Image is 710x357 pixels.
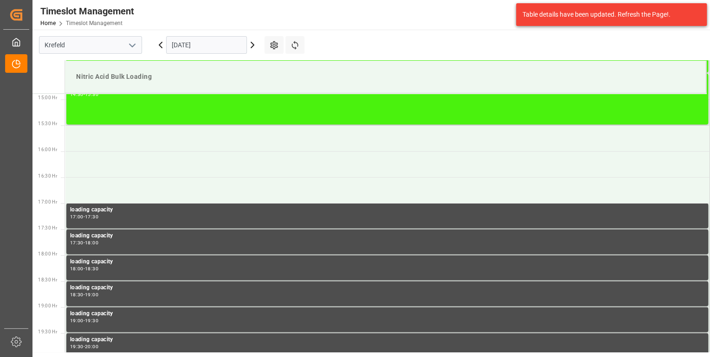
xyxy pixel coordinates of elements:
[38,199,57,204] span: 17:00 Hr
[85,214,98,218] div: 17:30
[72,68,698,85] div: Nitric Acid Bulk Loading
[70,214,84,218] div: 17:00
[84,240,85,244] div: -
[70,266,84,270] div: 18:00
[70,318,84,322] div: 19:00
[40,20,56,26] a: Home
[70,335,704,344] div: loading capacity
[85,344,98,348] div: 20:00
[38,173,57,178] span: 16:30 Hr
[70,205,704,214] div: loading capacity
[84,266,85,270] div: -
[85,240,98,244] div: 18:00
[38,225,57,230] span: 17:30 Hr
[85,92,98,96] div: 15:30
[85,318,98,322] div: 19:30
[84,92,85,96] div: -
[38,277,57,282] span: 18:30 Hr
[70,257,704,266] div: loading capacity
[38,147,57,152] span: 16:00 Hr
[38,303,57,308] span: 19:00 Hr
[84,344,85,348] div: -
[70,292,84,296] div: 18:30
[40,4,134,18] div: Timeslot Management
[39,36,142,54] input: Type to search/select
[84,292,85,296] div: -
[70,344,84,348] div: 19:30
[125,38,139,52] button: open menu
[70,309,704,318] div: loading capacity
[38,95,57,100] span: 15:00 Hr
[70,92,84,96] div: 14:30
[84,214,85,218] div: -
[38,329,57,334] span: 19:30 Hr
[70,240,84,244] div: 17:30
[70,231,704,240] div: loading capacity
[85,266,98,270] div: 18:30
[70,283,704,292] div: loading capacity
[38,251,57,256] span: 18:00 Hr
[523,10,693,19] div: Table details have been updated. Refresh the Page!.
[85,292,98,296] div: 19:00
[166,36,247,54] input: DD.MM.YYYY
[84,318,85,322] div: -
[38,121,57,126] span: 15:30 Hr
